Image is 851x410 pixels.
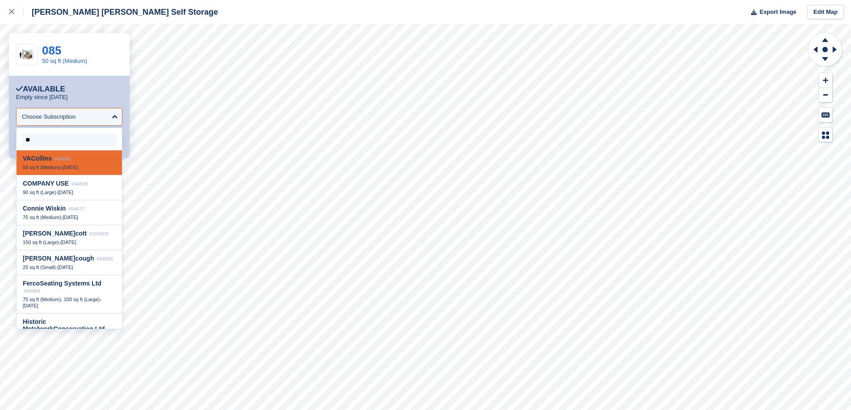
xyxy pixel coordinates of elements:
[63,215,78,220] span: [DATE]
[75,230,82,237] span: co
[819,108,832,122] button: Keyboard Shortcuts
[23,230,87,237] span: [PERSON_NAME] tt
[68,206,85,211] span: #64617
[819,128,832,142] button: Map Legend
[23,155,52,162] span: VA llins
[24,288,40,294] span: #64464
[759,8,796,17] span: Export Image
[807,5,844,20] a: Edit Map
[53,325,62,332] span: Co
[23,189,116,195] div: -
[23,190,56,195] span: 90 sq ft (Large)
[819,73,832,88] button: Zoom In
[23,255,94,262] span: [PERSON_NAME] ugh
[22,112,75,121] div: Choose Subscription
[89,231,109,236] span: #104209
[16,85,65,94] div: Available
[60,240,76,245] span: [DATE]
[17,47,37,62] img: 50-sqft-unit.jpg
[23,164,116,170] div: -
[42,58,87,64] a: 50 sq ft (Medium)
[819,88,832,103] button: Zoom Out
[31,155,39,162] span: Co
[54,156,71,162] span: #64045
[16,94,67,101] p: Empty since [DATE]
[23,264,116,270] div: -
[23,240,59,245] span: 150 sq ft (Large)
[75,255,82,262] span: co
[23,180,32,187] span: CO
[23,215,61,220] span: 75 sq ft (Medium)
[58,190,73,195] span: [DATE]
[23,205,31,212] span: Co
[23,280,101,287] span: Fer Seating Systems Ltd
[23,318,105,332] span: Historic Metalwork nservation Ltd
[746,5,797,20] button: Export Image
[23,296,116,309] div: -
[58,265,73,270] span: [DATE]
[23,180,69,187] span: MPANY USE
[23,214,116,220] div: -
[23,297,100,302] span: 75 sq ft (Medium), 100 sq ft (Large)
[33,280,40,287] span: co
[23,265,56,270] span: 25 sq ft (Small)
[23,303,38,308] span: [DATE]
[63,165,78,170] span: [DATE]
[23,239,116,245] div: -
[23,165,61,170] span: 50 sq ft (Medium)
[71,181,88,186] span: #64838
[23,205,66,212] span: nnie Wiskin
[24,7,218,17] div: [PERSON_NAME] [PERSON_NAME] Self Storage
[96,256,113,261] span: #64006
[42,44,61,57] a: 085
